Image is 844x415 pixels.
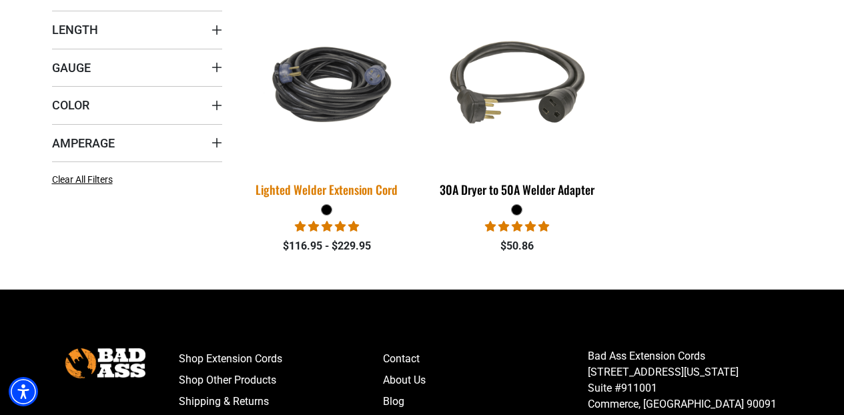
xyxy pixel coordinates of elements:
span: Length [52,22,98,37]
a: black 30A Dryer to 50A Welder Adapter [432,1,602,203]
div: $116.95 - $229.95 [242,238,412,254]
a: Shipping & Returns [179,391,384,412]
img: Bad Ass Extension Cords [65,348,145,378]
a: Shop Extension Cords [179,348,384,370]
img: black [433,7,601,161]
div: $50.86 [432,238,602,254]
a: black Lighted Welder Extension Cord [242,1,412,203]
summary: Color [52,86,222,123]
summary: Amperage [52,124,222,161]
div: Accessibility Menu [9,377,38,406]
img: black [234,27,420,141]
span: Gauge [52,60,91,75]
p: Bad Ass Extension Cords [STREET_ADDRESS][US_STATE] Suite #911001 Commerce, [GEOGRAPHIC_DATA] 90091 [588,348,793,412]
span: Color [52,97,89,113]
summary: Length [52,11,222,48]
span: 5.00 stars [485,220,549,233]
a: Clear All Filters [52,173,118,187]
a: Blog [383,391,588,412]
div: 30A Dryer to 50A Welder Adapter [432,183,602,195]
summary: Gauge [52,49,222,86]
a: Shop Other Products [179,370,384,391]
span: 5.00 stars [295,220,359,233]
a: Contact [383,348,588,370]
a: About Us [383,370,588,391]
span: Amperage [52,135,115,151]
span: Clear All Filters [52,174,113,185]
div: Lighted Welder Extension Cord [242,183,412,195]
